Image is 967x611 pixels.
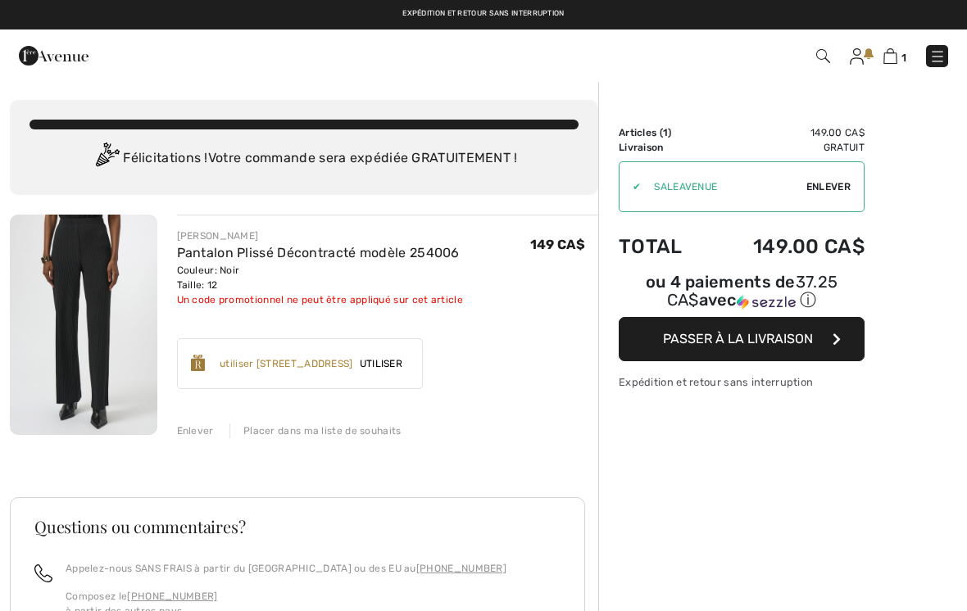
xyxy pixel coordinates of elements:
td: Articles ( ) [619,125,708,140]
div: [PERSON_NAME] [177,229,463,243]
span: 1 [901,52,906,64]
div: ou 4 paiements de avec [619,274,865,311]
div: utiliser [STREET_ADDRESS] [220,356,353,371]
span: Enlever [806,179,851,194]
img: Panier d'achat [883,48,897,64]
h3: Questions ou commentaires? [34,518,561,535]
img: Reward-Logo.svg [191,355,206,371]
span: 37.25 CA$ [667,272,838,310]
div: Félicitations ! Votre commande sera expédiée GRATUITEMENT ! [30,143,579,175]
td: 149.00 CA$ [708,219,865,274]
div: ou 4 paiements de37.25 CA$avecSezzle Cliquez pour en savoir plus sur Sezzle [619,274,865,317]
div: Expédition et retour sans interruption [619,374,865,390]
img: Menu [929,48,946,65]
div: Couleur: Noir Taille: 12 [177,263,463,292]
img: 1ère Avenue [19,39,89,72]
div: ✔ [620,179,641,194]
div: Un code promotionnel ne peut être appliqué sur cet article [177,292,463,307]
a: [PHONE_NUMBER] [416,563,506,574]
img: call [34,564,52,582]
div: Enlever [177,423,214,438]
img: Recherche [816,49,830,63]
td: Total [619,219,708,274]
td: Livraison [619,140,708,155]
td: 149.00 CA$ [708,125,865,140]
a: Pantalon Plissé Décontracté modèle 254006 [177,245,460,260]
td: Gratuit [708,140,865,155]
span: 1 [663,127,668,138]
img: Mes infos [850,48,864,65]
img: Pantalon Plissé Décontracté modèle 254006 [10,215,157,435]
img: Sezzle [737,295,796,310]
span: Passer à la livraison [663,331,813,346]
input: Code promo [641,162,806,211]
a: 1 [883,46,906,66]
img: Congratulation2.svg [90,143,123,175]
span: 149 CA$ [530,237,585,252]
a: 1ère Avenue [19,47,89,62]
div: Placer dans ma liste de souhaits [229,423,402,438]
button: Passer à la livraison [619,317,865,361]
a: [PHONE_NUMBER] [127,591,217,602]
p: Appelez-nous SANS FRAIS à partir du [GEOGRAPHIC_DATA] ou des EU au [66,561,506,576]
span: Utiliser [353,356,409,371]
